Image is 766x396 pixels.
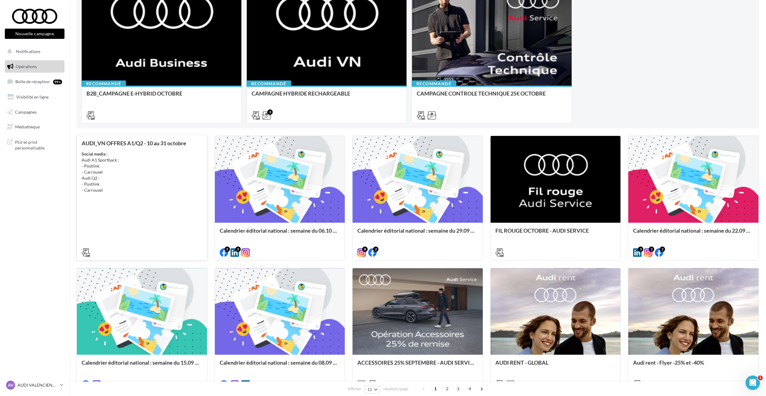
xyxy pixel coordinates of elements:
[15,124,40,129] span: Médiathèque
[16,64,37,69] span: Opérations
[431,384,440,394] span: 1
[465,384,475,394] span: 4
[660,247,665,252] div: 2
[4,91,66,103] a: Visibilité en ligne
[383,386,408,392] span: résultats/page
[4,121,66,133] a: Médiathèque
[15,109,37,114] span: Campagnes
[357,360,478,372] div: ACCESSOIRES 25% SEPTEMBRE - AUDI SERVICE
[246,80,291,87] div: Recommandé
[235,247,241,252] div: 3
[649,247,654,252] div: 2
[82,140,202,146] div: AUDI_VN OFFRES A1/Q2 - 10 au 31 octobre
[220,228,340,240] div: Calendrier éditorial national : semaine du 06.10 au 12.10
[412,80,456,87] div: Recommandé
[16,94,49,99] span: Visibilité en ligne
[633,360,754,372] div: Audi rent - Flyer -25% et -40%
[453,384,463,394] span: 3
[86,90,237,102] div: B2B_CAMPAGNE E-HYBRID OCTOBRE
[5,379,64,391] a: AV AUDI VALENCIENNES
[348,386,361,392] span: Afficher
[4,75,66,88] a: Boîte de réception99+
[267,109,273,115] div: 3
[633,228,754,240] div: Calendrier éditorial national : semaine du 22.09 au 28.09
[758,376,763,380] span: 1
[362,247,368,252] div: 8
[8,382,14,388] span: AV
[15,79,50,84] span: Boîte de réception
[81,80,126,87] div: Recommandé
[4,60,66,73] a: Opérations
[252,90,402,102] div: CAMPAGNE HYBRIDE RECHARGEABLE
[4,106,66,118] a: Campagnes
[4,136,66,153] a: PLV et print personnalisable
[82,360,202,372] div: Calendrier éditorial national : semaine du 15.09 au 21.09
[82,151,108,156] strong: Social media :
[495,360,616,372] div: AUDI RENT - GLOBAL
[53,80,62,84] div: 99+
[16,49,40,54] span: Notifications
[417,90,567,102] div: CAMPAGNE CONTROLE TECHNIQUE 25€ OCTOBRE
[495,228,616,240] div: FIL ROUGE OCTOBRE - AUDI SERVICE
[220,360,340,372] div: Calendrier éditorial national : semaine du 08.09 au 14.09
[373,247,378,252] div: 2
[17,382,58,388] p: AUDI VALENCIENNES
[224,247,230,252] div: 3
[746,376,760,390] iframe: Intercom live chat
[367,387,372,392] span: 12
[82,151,202,193] div: Audi A1 Sportback : - Postlink - Carrousel Audi Q2 : - Postlink - Carrousel
[365,385,380,394] button: 12
[5,29,64,39] button: Nouvelle campagne
[442,384,452,394] span: 2
[4,45,63,58] button: Notifications
[357,228,478,240] div: Calendrier éditorial national : semaine du 29.09 au 05.10
[15,138,62,151] span: PLV et print personnalisable
[638,247,643,252] div: 3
